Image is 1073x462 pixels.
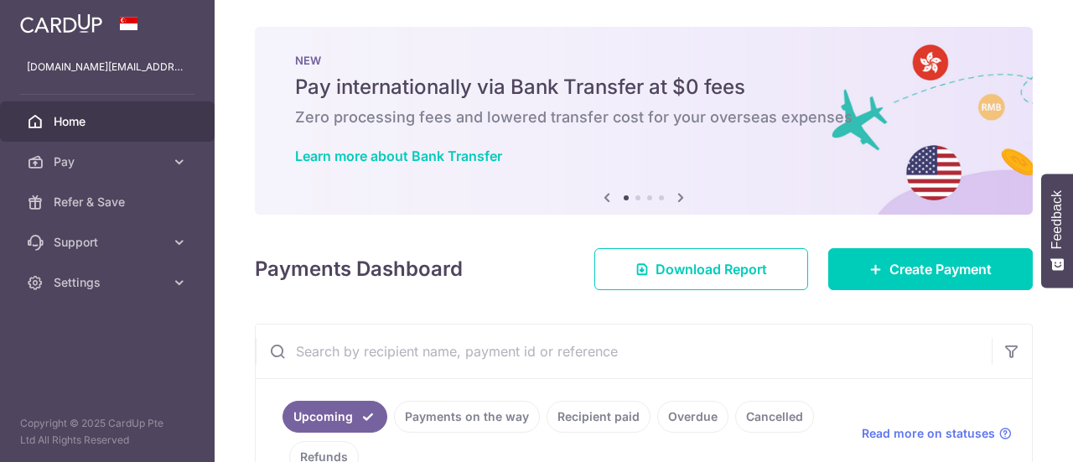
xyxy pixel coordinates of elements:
[54,274,164,291] span: Settings
[283,401,387,433] a: Upcoming
[547,401,651,433] a: Recipient paid
[656,259,767,279] span: Download Report
[889,259,992,279] span: Create Payment
[256,324,992,378] input: Search by recipient name, payment id or reference
[1050,190,1065,249] span: Feedback
[295,107,993,127] h6: Zero processing fees and lowered transfer cost for your overseas expenses
[255,27,1033,215] img: Bank transfer banner
[54,234,164,251] span: Support
[828,248,1033,290] a: Create Payment
[394,401,540,433] a: Payments on the way
[27,59,188,75] p: [DOMAIN_NAME][EMAIL_ADDRESS][DOMAIN_NAME]
[295,74,993,101] h5: Pay internationally via Bank Transfer at $0 fees
[295,54,993,67] p: NEW
[54,113,164,130] span: Home
[20,13,102,34] img: CardUp
[657,401,728,433] a: Overdue
[54,153,164,170] span: Pay
[594,248,808,290] a: Download Report
[255,254,463,284] h4: Payments Dashboard
[295,148,502,164] a: Learn more about Bank Transfer
[735,401,814,433] a: Cancelled
[862,425,1012,442] a: Read more on statuses
[862,425,995,442] span: Read more on statuses
[54,194,164,210] span: Refer & Save
[1041,174,1073,288] button: Feedback - Show survey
